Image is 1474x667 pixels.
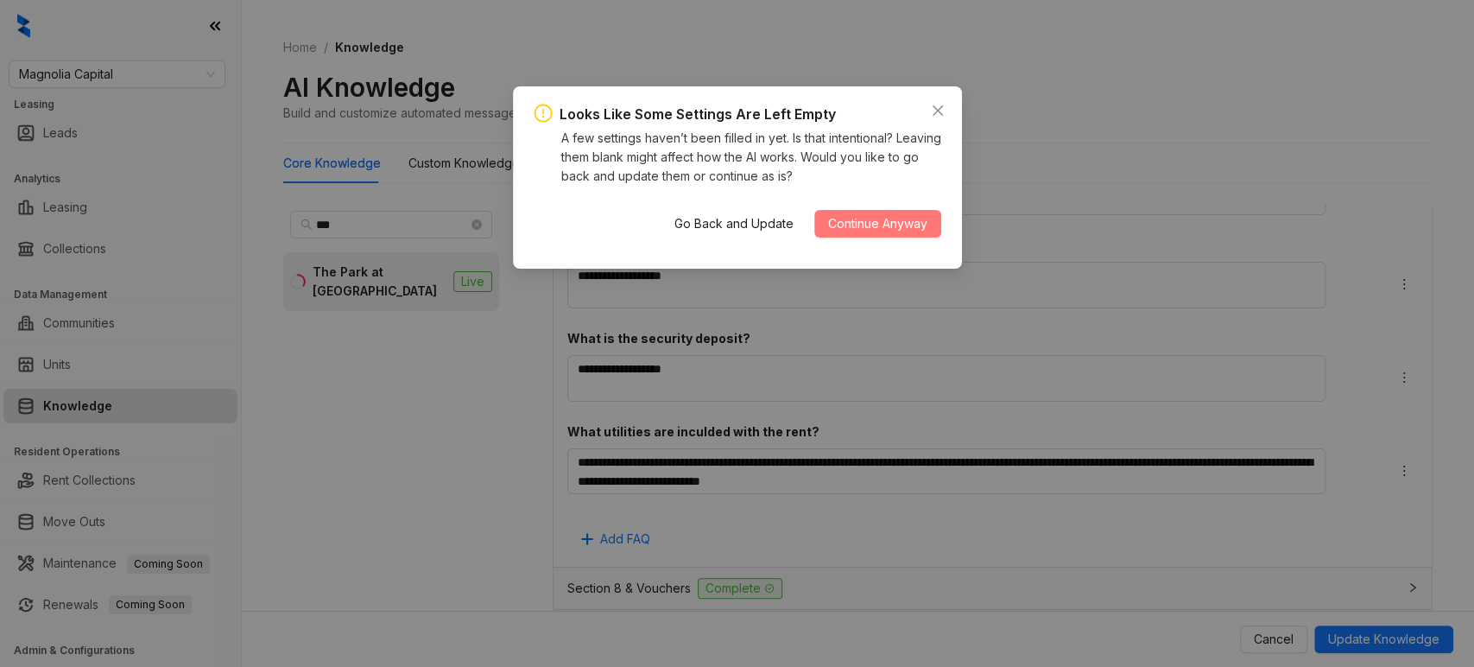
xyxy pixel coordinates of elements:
div: Looks Like Some Settings Are Left Empty [560,104,836,125]
button: Close [924,97,952,124]
span: Continue Anyway [828,214,927,233]
button: Continue Anyway [814,210,941,238]
div: A few settings haven’t been filled in yet. Is that intentional? Leaving them blank might affect h... [561,129,941,186]
button: Go Back and Update [661,210,807,238]
span: Go Back and Update [674,214,794,233]
span: close [931,104,945,118]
